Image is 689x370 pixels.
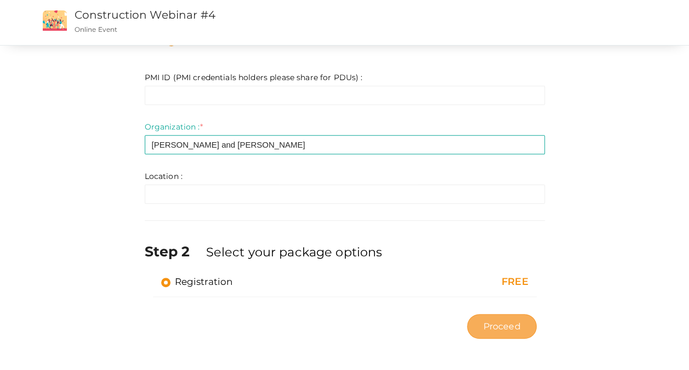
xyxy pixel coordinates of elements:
label: PMI ID (PMI credentials holders please share for PDUs) : [145,72,363,83]
a: Construction Webinar #4 [75,8,215,21]
label: Registration [161,275,233,288]
img: event2.png [43,10,67,31]
label: Select your package options [206,243,382,261]
div: FREE [419,275,528,289]
label: Organization : [145,121,203,132]
button: Proceed [467,314,536,339]
label: Location : [145,171,183,182]
p: Online Event [75,25,419,34]
label: Step 2 [145,242,204,261]
span: Proceed [483,320,520,333]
